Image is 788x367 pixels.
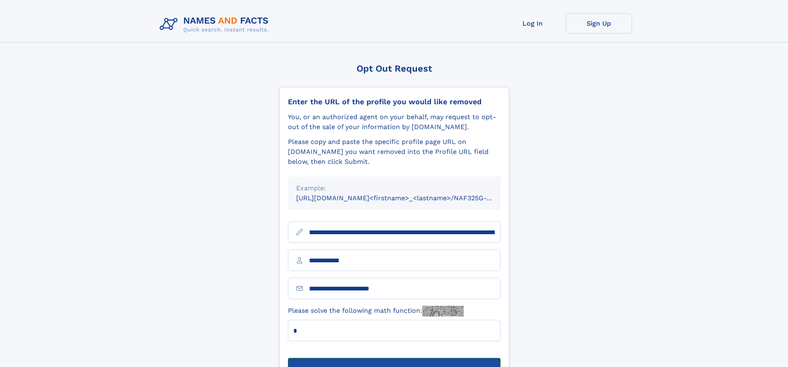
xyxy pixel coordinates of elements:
[296,194,516,202] small: [URL][DOMAIN_NAME]<firstname>_<lastname>/NAF325G-xxxxxxxx
[500,13,566,34] a: Log In
[288,306,464,317] label: Please solve the following math function:
[288,112,501,132] div: You, or an authorized agent on your behalf, may request to opt-out of the sale of your informatio...
[156,13,275,36] img: Logo Names and Facts
[566,13,632,34] a: Sign Up
[288,97,501,106] div: Enter the URL of the profile you would like removed
[288,137,501,167] div: Please copy and paste the specific profile page URL on [DOMAIN_NAME] you want removed into the Pr...
[296,183,492,193] div: Example:
[279,63,509,74] div: Opt Out Request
